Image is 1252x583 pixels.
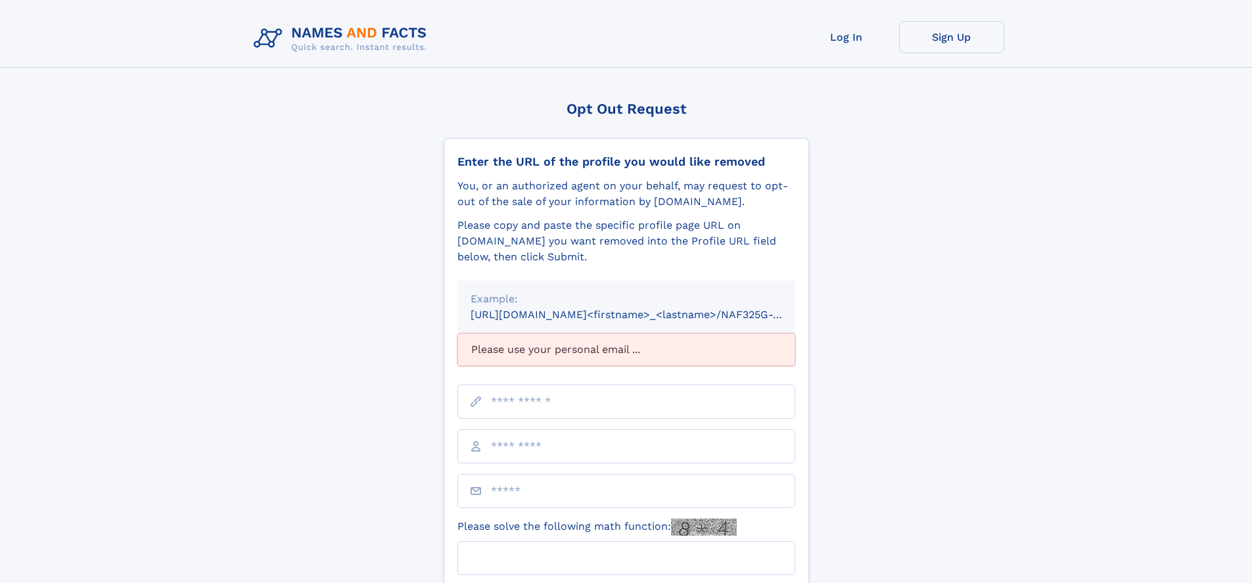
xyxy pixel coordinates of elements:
img: Logo Names and Facts [248,21,438,57]
a: Log In [794,21,899,53]
div: Please copy and paste the specific profile page URL on [DOMAIN_NAME] you want removed into the Pr... [457,218,795,265]
div: You, or an authorized agent on your behalf, may request to opt-out of the sale of your informatio... [457,178,795,210]
small: [URL][DOMAIN_NAME]<firstname>_<lastname>/NAF325G-xxxxxxxx [471,308,820,321]
div: Example: [471,291,782,307]
div: Enter the URL of the profile you would like removed [457,154,795,169]
div: Please use your personal email ... [457,333,795,366]
a: Sign Up [899,21,1004,53]
div: Opt Out Request [444,101,809,117]
label: Please solve the following math function: [457,519,737,536]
